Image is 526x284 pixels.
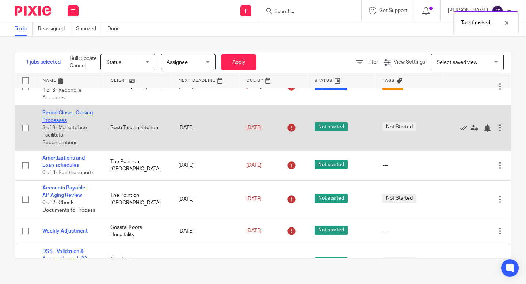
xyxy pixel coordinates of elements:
td: The Point on [GEOGRAPHIC_DATA] [103,244,171,282]
span: [DATE] [246,163,262,168]
a: Period Close - Closing Processes [42,110,93,123]
span: Select saved view [437,60,477,65]
div: --- [382,227,436,235]
span: [DATE] [246,197,262,202]
td: [DATE] [171,180,239,218]
a: Snoozed [76,22,102,36]
a: DSS - Validation & Approval - week 32 [42,249,87,261]
div: --- [382,162,436,169]
td: [DATE] [171,218,239,244]
span: Tags [382,78,395,82]
span: Not Started [382,257,416,266]
td: The Point on [GEOGRAPHIC_DATA] [103,180,171,218]
td: The Point on [GEOGRAPHIC_DATA] [103,150,171,180]
a: Mark as done [460,124,471,131]
td: [DATE] [171,150,239,180]
span: Not Started [382,194,416,203]
span: 1 of 3 · Reconcile Accounts [42,88,81,100]
td: [DATE] [171,244,239,282]
span: View Settings [394,60,425,65]
a: Amortizations and Loan schedules [42,156,85,168]
td: Coastal Roots Hospitality [103,218,171,244]
span: 0 of 2 · Check Documents to Process [42,200,95,213]
button: Apply [221,54,256,70]
span: Filter [366,60,378,65]
img: Pixie [15,6,51,16]
span: Not started [315,160,348,169]
p: Task finished. [461,19,491,27]
a: Weekly Adjustment [42,229,88,234]
td: [DATE] [171,105,239,150]
span: Not started [315,226,348,235]
a: Reassigned [38,22,70,36]
span: Not started [315,257,348,266]
a: Done [107,22,125,36]
span: [DATE] [246,125,262,130]
span: Not started [315,122,348,131]
p: Bulk update [70,55,97,70]
a: Cancel [70,63,86,68]
span: [DATE] [246,229,262,234]
a: To do [15,22,33,36]
span: 0 of 3 · Run the reports [42,170,94,176]
span: Not started [315,194,348,203]
span: Assignee [167,60,188,65]
span: Status [106,60,121,65]
a: Accounts Payable - AP Aging Review [42,185,88,198]
span: Not Started [382,122,416,131]
span: 1 jobs selected [26,58,61,66]
span: 3 of 8 · Marketplace Facilitator Reconciliations [42,125,87,145]
img: svg%3E [492,5,503,17]
td: Rosti Tuscan Kitchen [103,105,171,150]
